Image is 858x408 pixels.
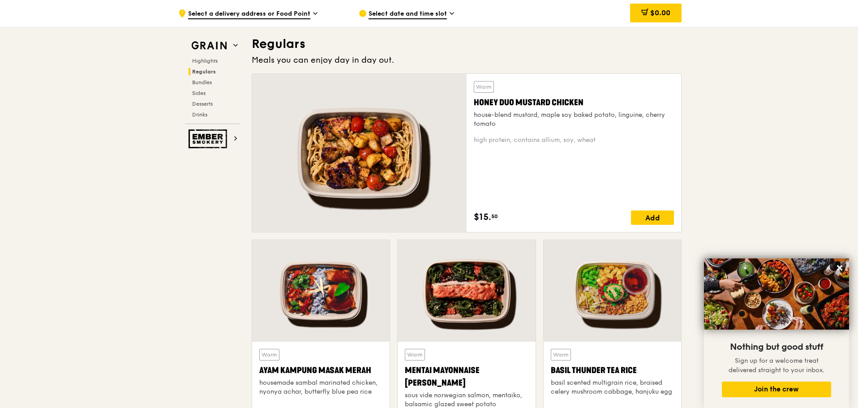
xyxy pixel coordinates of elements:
[474,81,494,93] div: Warm
[192,79,212,86] span: Bundles
[729,357,824,374] span: Sign up for a welcome treat delivered straight to your inbox.
[189,129,230,148] img: Ember Smokery web logo
[259,349,279,361] div: Warm
[192,69,216,75] span: Regulars
[722,382,831,397] button: Join the crew
[405,364,528,389] div: Mentai Mayonnaise [PERSON_NAME]
[474,111,674,129] div: house-blend mustard, maple soy baked potato, linguine, cherry tomato
[491,213,498,220] span: 50
[192,90,206,96] span: Sides
[631,210,674,225] div: Add
[405,349,425,361] div: Warm
[832,261,847,275] button: Close
[551,364,674,377] div: Basil Thunder Tea Rice
[730,342,823,352] span: Nothing but good stuff
[192,112,207,118] span: Drinks
[192,101,213,107] span: Desserts
[252,36,682,52] h3: Regulars
[192,58,218,64] span: Highlights
[259,378,382,396] div: housemade sambal marinated chicken, nyonya achar, butterfly blue pea rice
[474,96,674,109] div: Honey Duo Mustard Chicken
[189,38,230,54] img: Grain web logo
[474,210,491,224] span: $15.
[551,349,571,361] div: Warm
[704,258,849,330] img: DSC07876-Edit02-Large.jpeg
[474,136,674,145] div: high protein, contains allium, soy, wheat
[650,9,670,17] span: $0.00
[252,54,682,66] div: Meals you can enjoy day in day out.
[369,9,447,19] span: Select date and time slot
[551,378,674,396] div: basil scented multigrain rice, braised celery mushroom cabbage, hanjuku egg
[188,9,310,19] span: Select a delivery address or Food Point
[259,364,382,377] div: Ayam Kampung Masak Merah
